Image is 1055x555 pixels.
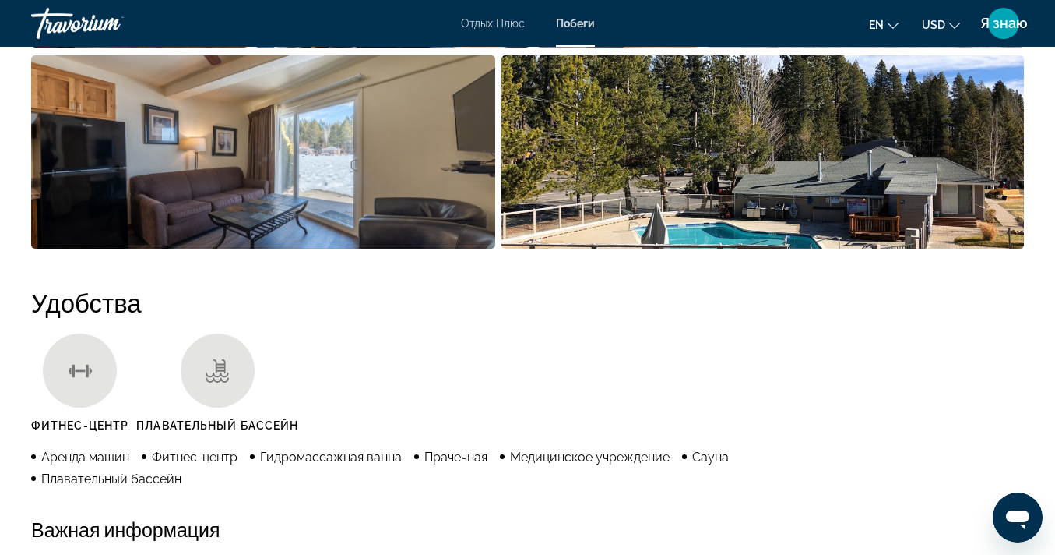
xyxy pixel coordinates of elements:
[980,16,1028,31] span: Я знаю
[31,287,1024,318] h2: Удобства
[31,55,495,249] button: Открыть полноэкранный ползунок изображения
[260,450,402,465] span: Гидромассажная ванна
[136,419,298,432] span: Плавательный бассейн
[869,13,899,36] button: Изменить язык
[31,419,128,432] span: ФИТНЕС-ЦЕНТР
[983,7,1024,40] button: Меню пользователя
[556,17,595,30] a: Побеги
[152,450,237,465] span: Фитнес-центр
[31,3,187,44] a: Травориум
[869,19,884,31] span: EN
[41,472,181,486] span: Плавательный бассейн
[510,450,670,465] span: Медицинское учреждение
[424,450,487,465] span: Прачечная
[922,13,960,36] button: Изменить валюту
[692,450,729,465] span: Сауна
[461,17,525,30] a: Отдых Плюс
[501,55,1024,249] button: Открыть полноэкранный ползунок изображения
[922,19,945,31] span: USD
[41,450,129,465] span: Аренда машин
[31,518,1024,541] h2: Важная информация
[993,493,1043,543] iframe: Кнопка для запуска окна обмена сообщениями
